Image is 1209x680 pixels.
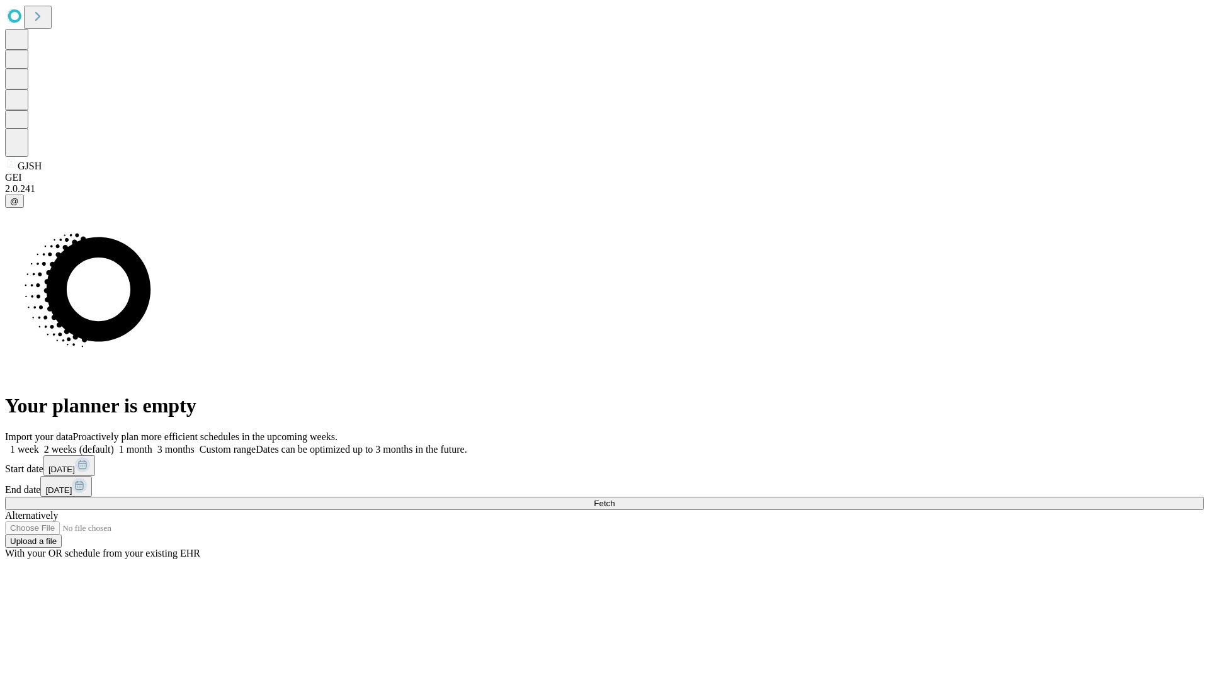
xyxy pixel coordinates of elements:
span: @ [10,196,19,206]
div: Start date [5,455,1204,476]
span: 1 week [10,444,39,455]
span: Proactively plan more efficient schedules in the upcoming weeks. [73,431,338,442]
span: 1 month [119,444,152,455]
span: With your OR schedule from your existing EHR [5,548,200,558]
button: @ [5,195,24,208]
span: Alternatively [5,510,58,521]
div: GEI [5,172,1204,183]
div: End date [5,476,1204,497]
h1: Your planner is empty [5,394,1204,417]
span: 2 weeks (default) [44,444,114,455]
span: Import your data [5,431,73,442]
button: [DATE] [40,476,92,497]
div: 2.0.241 [5,183,1204,195]
span: Fetch [594,499,615,508]
button: Fetch [5,497,1204,510]
span: Custom range [200,444,256,455]
span: GJSH [18,161,42,171]
span: Dates can be optimized up to 3 months in the future. [256,444,467,455]
span: [DATE] [45,485,72,495]
button: Upload a file [5,535,62,548]
span: 3 months [157,444,195,455]
span: [DATE] [48,465,75,474]
button: [DATE] [43,455,95,476]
